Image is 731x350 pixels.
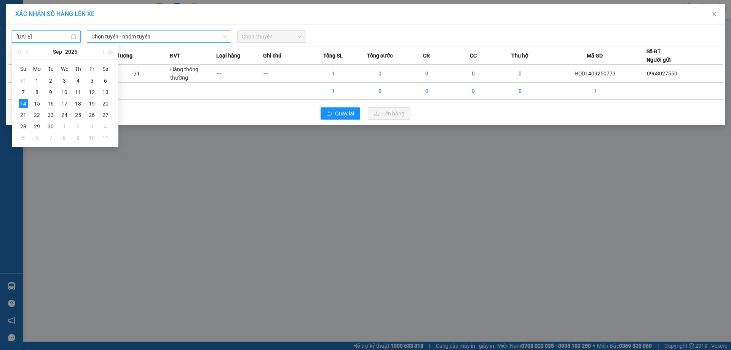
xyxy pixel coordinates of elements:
td: 2025-10-02 [71,121,85,132]
td: 2025-09-22 [30,109,44,121]
div: 29 [32,122,41,131]
td: 2025-09-28 [16,121,30,132]
div: 7 [19,88,28,97]
th: Mo [30,63,44,75]
span: Ghi chú [263,51,281,60]
td: 0 [357,65,404,83]
button: uploadLên hàng [368,107,410,120]
div: 10 [60,88,69,97]
span: Chọn chuyến [242,31,302,42]
td: 0 [403,83,450,100]
span: Tổng SL [323,51,343,60]
td: --- [263,65,310,83]
span: CR [423,51,430,60]
td: 2025-09-26 [85,109,99,121]
td: 2025-10-03 [85,121,99,132]
td: --- [216,65,263,83]
div: 16 [46,99,55,108]
td: 2025-09-05 [85,75,99,86]
td: 0 [450,83,497,100]
div: 1 [60,122,69,131]
div: 9 [46,88,55,97]
td: 1 [310,83,357,100]
td: 2025-10-06 [30,132,44,144]
span: ĐVT [170,51,180,60]
div: 18 [73,99,83,108]
th: We [57,63,71,75]
th: Tu [44,63,57,75]
td: 2025-10-07 [44,132,57,144]
button: 2025 [65,44,77,59]
td: 2025-10-10 [85,132,99,144]
td: 2025-10-08 [57,132,71,144]
span: Mã GD [587,51,603,60]
div: 23 [46,110,55,120]
td: 2025-10-11 [99,132,112,144]
td: 2025-09-21 [16,109,30,121]
div: 28 [19,122,28,131]
div: 10 [87,133,96,142]
td: HDD1409250773 [544,65,646,83]
td: 2025-09-20 [99,98,112,109]
div: 11 [101,133,110,142]
span: close [711,11,717,17]
td: 2025-09-30 [44,121,57,132]
div: 15 [32,99,41,108]
td: 2025-10-04 [99,121,112,132]
td: 2025-09-08 [30,86,44,98]
div: 22 [32,110,41,120]
div: 5 [87,76,96,85]
td: 2025-09-14 [16,98,30,109]
td: 2025-09-10 [57,86,71,98]
td: 2025-09-24 [57,109,71,121]
div: 8 [60,133,69,142]
span: Số lượng [111,51,132,60]
div: 12 [87,88,96,97]
div: Số ĐT Người gửi [646,47,671,64]
td: 0 [497,83,544,100]
div: 27 [101,110,110,120]
td: 2025-10-01 [57,121,71,132]
div: 17 [60,99,69,108]
td: 2025-09-04 [71,75,85,86]
td: 2025-09-18 [71,98,85,109]
div: 4 [101,122,110,131]
span: Tổng cước [367,51,393,60]
div: 9 [73,133,83,142]
span: 0968027550 [647,70,677,77]
div: 2 [73,122,83,131]
th: Th [71,63,85,75]
td: 2025-09-11 [71,86,85,98]
div: 19 [87,99,96,108]
span: down [222,34,227,39]
td: 0 [403,65,450,83]
input: 14/09/2025 [16,32,69,41]
div: 7 [46,133,55,142]
div: 2 [46,76,55,85]
div: 26 [87,110,96,120]
span: rollback [327,111,332,117]
div: 25 [73,110,83,120]
td: 2025-10-09 [71,132,85,144]
td: 2025-09-06 [99,75,112,86]
th: Fr [85,63,99,75]
td: Hàng thông thường [170,65,217,83]
td: 1 [310,65,357,83]
div: 1 [32,76,41,85]
td: 2025-09-03 [57,75,71,86]
td: 0 [450,65,497,83]
span: Quay lại [335,109,354,118]
td: 2025-09-01 [30,75,44,86]
button: rollbackQuay lại [321,107,360,120]
div: 13 [101,88,110,97]
th: Sa [99,63,112,75]
div: 30 [46,122,55,131]
td: 2025-09-12 [85,86,99,98]
div: 4 [73,76,83,85]
td: 2025-09-17 [57,98,71,109]
td: 2025-10-05 [16,132,30,144]
div: 3 [60,76,69,85]
div: 31 [19,76,28,85]
td: 2025-09-02 [44,75,57,86]
td: 2025-09-29 [30,121,44,132]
